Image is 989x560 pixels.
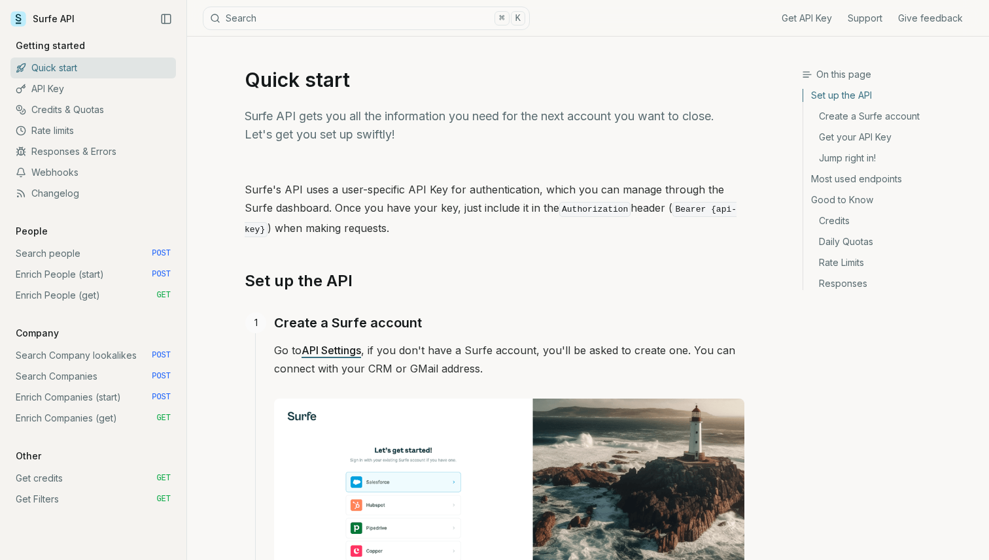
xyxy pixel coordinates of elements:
[10,345,176,366] a: Search Company lookalikes POST
[156,413,171,423] span: GET
[803,89,979,106] a: Set up the API
[10,387,176,408] a: Enrich Companies (start) POST
[152,269,171,280] span: POST
[494,11,509,25] kbd: ⌘
[10,39,90,52] p: Getting started
[10,489,176,510] a: Get Filters GET
[511,11,525,25] kbd: K
[10,120,176,141] a: Rate limits
[10,78,176,99] a: API Key
[152,392,171,403] span: POST
[152,248,171,259] span: POST
[803,231,979,252] a: Daily Quotas
[10,450,46,463] p: Other
[245,107,744,144] p: Surfe API gets you all the information you need for the next account you want to close. Let's get...
[152,371,171,382] span: POST
[803,169,979,189] a: Most used endpoints
[10,141,176,162] a: Responses & Errors
[152,350,171,361] span: POST
[803,106,979,127] a: Create a Surfe account
[10,162,176,183] a: Webhooks
[803,210,979,231] a: Credits
[10,58,176,78] a: Quick start
[10,327,64,340] p: Company
[245,68,744,91] h1: Quick start
[10,408,176,429] a: Enrich Companies (get) GET
[156,494,171,504] span: GET
[10,243,176,264] a: Search people POST
[10,9,75,29] a: Surfe API
[245,180,744,239] p: Surfe's API uses a user-specific API Key for authentication, which you can manage through the Sur...
[803,189,979,210] a: Good to Know
[803,148,979,169] a: Jump right in!
[156,473,171,484] span: GET
[803,127,979,148] a: Get your API Key
[10,99,176,120] a: Credits & Quotas
[10,468,176,489] a: Get credits GET
[10,264,176,285] a: Enrich People (start) POST
[803,273,979,290] a: Responses
[203,7,530,30] button: Search⌘K
[782,12,832,25] a: Get API Key
[274,312,422,333] a: Create a Surfe account
[10,183,176,204] a: Changelog
[156,290,171,301] span: GET
[10,225,53,238] p: People
[559,202,631,217] code: Authorization
[848,12,882,25] a: Support
[10,366,176,387] a: Search Companies POST
[802,68,979,81] h3: On this page
[898,12,963,25] a: Give feedback
[274,341,744,378] p: Go to , if you don't have a Surfe account, you'll be asked to create one. You can connect with yo...
[156,9,176,29] button: Collapse Sidebar
[803,252,979,273] a: Rate Limits
[302,344,361,357] a: API Settings
[10,285,176,306] a: Enrich People (get) GET
[245,271,353,291] a: Set up the API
